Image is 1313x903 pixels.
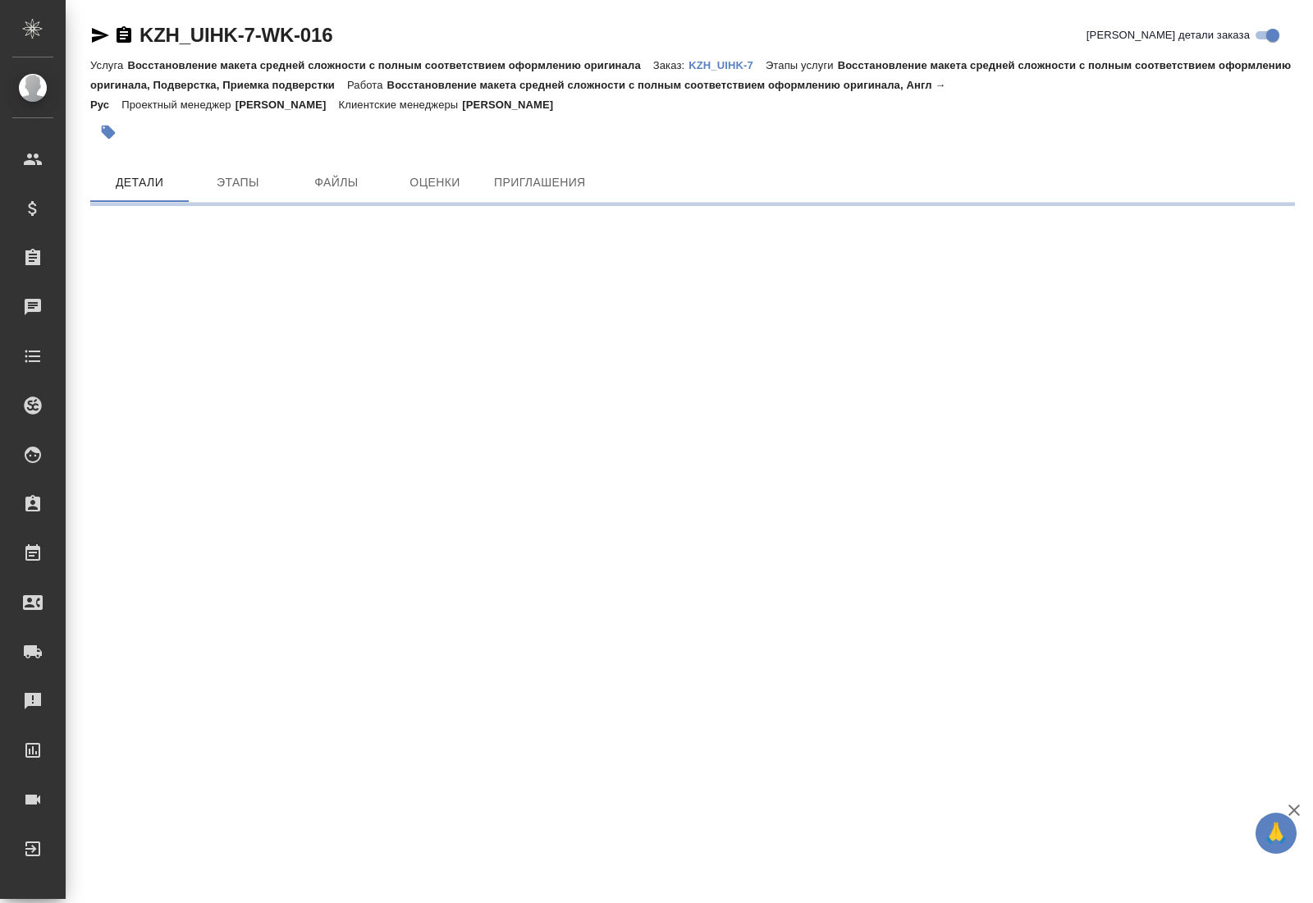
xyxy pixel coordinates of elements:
[1262,816,1290,850] span: 🙏
[90,59,127,71] p: Услуга
[90,25,110,45] button: Скопировать ссылку для ЯМессенджера
[1087,27,1250,44] span: [PERSON_NAME] детали заказа
[689,59,766,71] p: KZH_UIHK-7
[462,99,565,111] p: [PERSON_NAME]
[347,79,387,91] p: Работа
[297,172,376,193] span: Файлы
[100,172,179,193] span: Детали
[494,172,586,193] span: Приглашения
[90,114,126,150] button: Добавить тэг
[653,59,689,71] p: Заказ:
[236,99,339,111] p: [PERSON_NAME]
[396,172,474,193] span: Оценки
[127,59,652,71] p: Восстановление макета средней сложности с полным соответствием оформлению оригинала
[90,79,946,111] p: Восстановление макета средней сложности с полным соответствием оформлению оригинала, Англ → Рус
[121,99,235,111] p: Проектный менеджер
[339,99,463,111] p: Клиентские менеджеры
[766,59,838,71] p: Этапы услуги
[140,24,332,46] a: KZH_UIHK-7-WK-016
[114,25,134,45] button: Скопировать ссылку
[1256,813,1297,854] button: 🙏
[199,172,277,193] span: Этапы
[689,57,766,71] a: KZH_UIHK-7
